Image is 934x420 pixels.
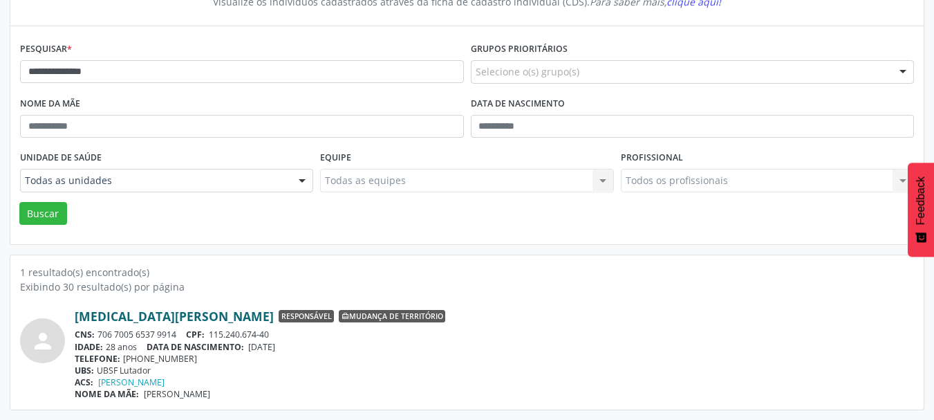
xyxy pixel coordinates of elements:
[75,376,93,388] span: ACS:
[248,341,275,353] span: [DATE]
[25,174,285,188] span: Todas as unidades
[19,202,67,226] button: Buscar
[75,341,914,353] div: 28 anos
[75,388,139,400] span: NOME DA MÃE:
[144,388,210,400] span: [PERSON_NAME]
[476,64,579,79] span: Selecione o(s) grupo(s)
[98,376,165,388] a: [PERSON_NAME]
[75,353,914,365] div: [PHONE_NUMBER]
[320,147,351,169] label: Equipe
[75,365,94,376] span: UBS:
[209,329,269,340] span: 115.240.674-40
[186,329,205,340] span: CPF:
[75,329,95,340] span: CNS:
[20,93,80,115] label: Nome da mãe
[20,39,72,60] label: Pesquisar
[75,341,103,353] span: IDADE:
[339,310,445,322] span: Mudança de território
[75,329,914,340] div: 706 7005 6537 9914
[621,147,683,169] label: Profissional
[471,39,568,60] label: Grupos prioritários
[279,310,334,322] span: Responsável
[915,176,927,225] span: Feedback
[908,163,934,257] button: Feedback - Mostrar pesquisa
[147,341,244,353] span: DATA DE NASCIMENTO:
[75,365,914,376] div: UBSF Lutador
[75,353,120,365] span: TELEFONE:
[30,329,55,354] i: person
[75,309,274,324] a: [MEDICAL_DATA][PERSON_NAME]
[20,265,914,280] div: 1 resultado(s) encontrado(s)
[20,280,914,294] div: Exibindo 30 resultado(s) por página
[20,147,102,169] label: Unidade de saúde
[471,93,565,115] label: Data de nascimento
